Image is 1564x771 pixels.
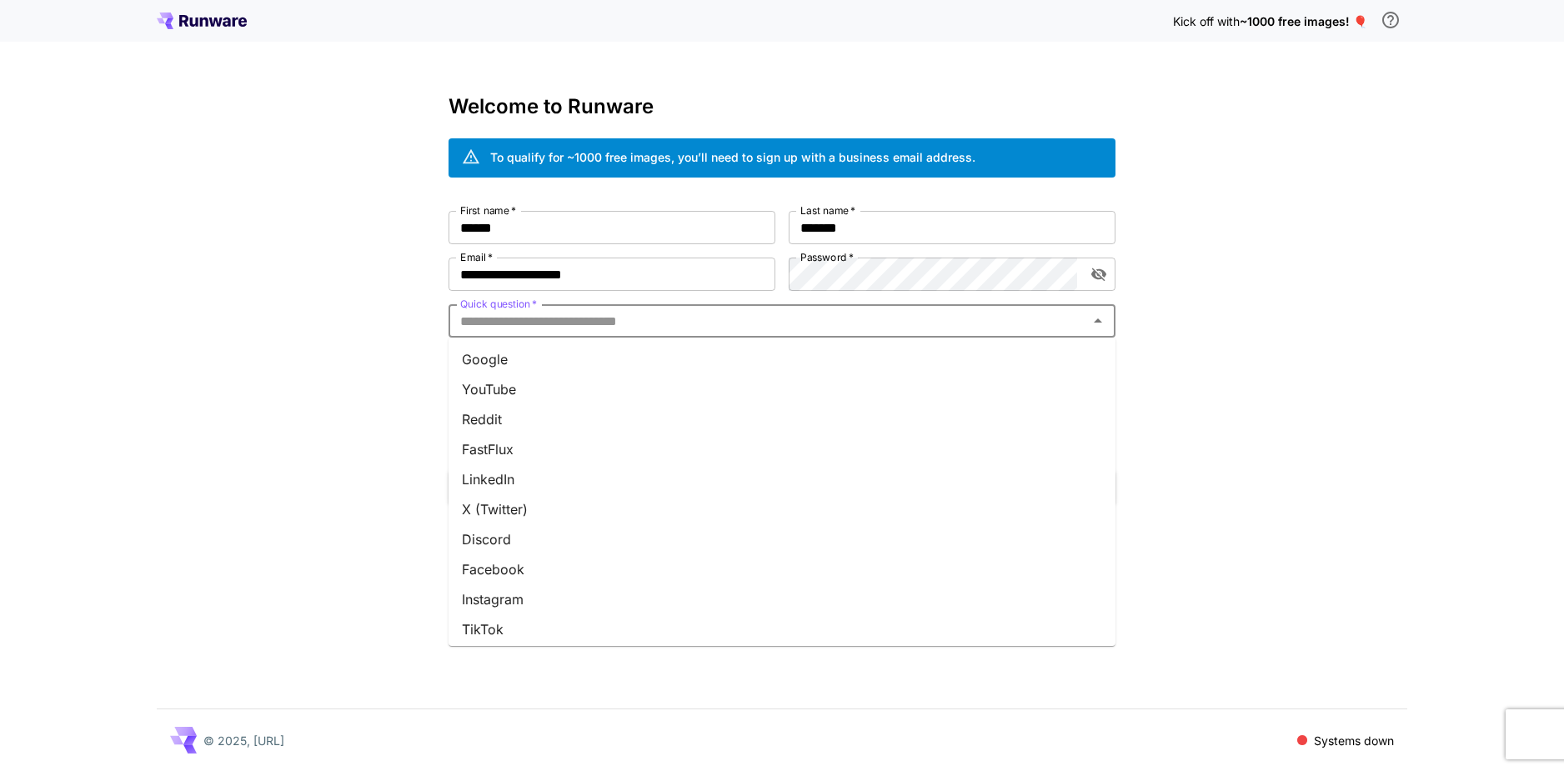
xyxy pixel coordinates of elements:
[449,374,1115,404] li: YouTube
[800,203,855,218] label: Last name
[449,644,1115,674] li: Telegram
[1314,732,1394,749] p: Systems down
[490,148,975,166] div: To qualify for ~1000 free images, you’ll need to sign up with a business email address.
[449,494,1115,524] li: X (Twitter)
[449,404,1115,434] li: Reddit
[1173,14,1240,28] span: Kick off with
[1084,259,1114,289] button: toggle password visibility
[1086,309,1110,333] button: Close
[449,95,1115,118] h3: Welcome to Runware
[449,584,1115,614] li: Instagram
[1240,14,1367,28] span: ~1000 free images! 🎈
[449,554,1115,584] li: Facebook
[449,344,1115,374] li: Google
[449,434,1115,464] li: FastFlux
[460,203,516,218] label: First name
[449,614,1115,644] li: TikTok
[460,250,493,264] label: Email
[800,250,854,264] label: Password
[203,732,284,749] p: © 2025, [URL]
[449,464,1115,494] li: LinkedIn
[460,297,537,311] label: Quick question
[449,524,1115,554] li: Discord
[1374,3,1407,37] button: In order to qualify for free credit, you need to sign up with a business email address and click ...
